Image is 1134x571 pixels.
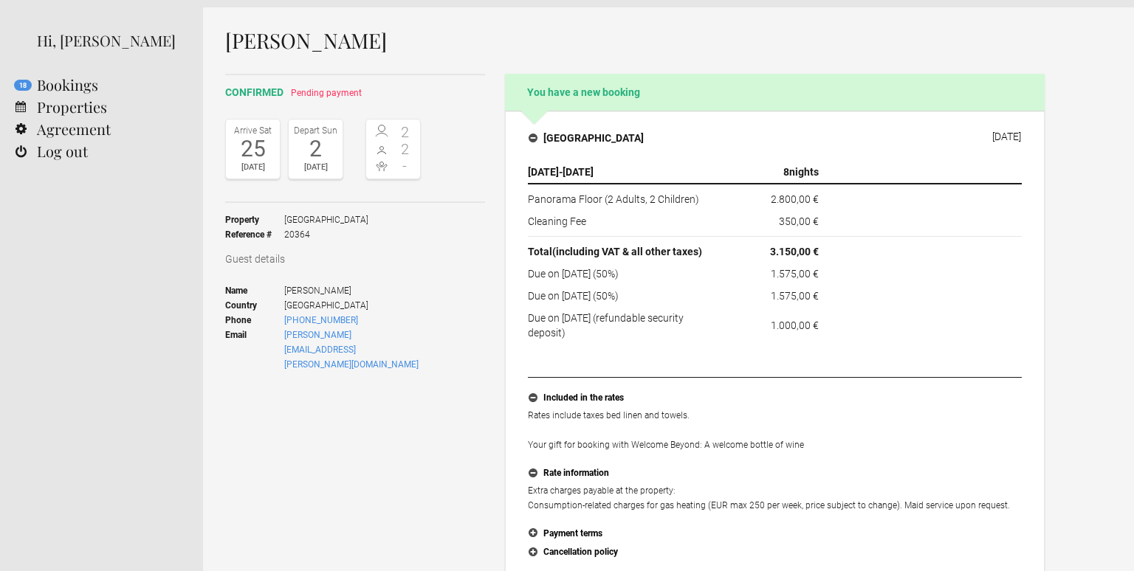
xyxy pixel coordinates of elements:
[14,80,32,91] flynt-notification-badge: 18
[528,166,559,178] span: [DATE]
[291,88,362,98] span: Pending payment
[528,263,726,285] td: Due on [DATE] (50%)
[230,138,276,160] div: 25
[37,30,181,52] div: Hi, [PERSON_NAME]
[528,161,726,184] th: -
[528,285,726,307] td: Due on [DATE] (50%)
[552,246,702,257] span: (including VAT & all other taxes)
[225,298,284,313] strong: Country
[284,298,421,313] span: [GEOGRAPHIC_DATA]
[505,74,1045,111] h2: You have a new booking
[284,227,368,242] span: 20364
[225,227,284,242] strong: Reference #
[292,123,339,138] div: Depart Sun
[284,330,419,370] a: [PERSON_NAME][EMAIL_ADDRESS][PERSON_NAME][DOMAIN_NAME]
[771,319,819,331] flynt-currency: 1.000,00 €
[225,283,284,298] strong: Name
[394,125,417,139] span: 2
[225,252,485,266] h3: Guest details
[528,543,1022,562] button: Cancellation policy
[528,184,726,210] td: Panorama Floor (2 Adults, 2 Children)
[284,212,368,227] span: [GEOGRAPHIC_DATA]
[529,131,644,145] h4: [GEOGRAPHIC_DATA]
[771,290,819,302] flynt-currency: 1.575,00 €
[284,315,358,325] a: [PHONE_NUMBER]
[225,30,1045,52] h1: [PERSON_NAME]
[394,159,417,173] span: -
[230,160,276,175] div: [DATE]
[528,525,1022,544] button: Payment terms
[517,122,1033,153] button: [GEOGRAPHIC_DATA] [DATE]
[563,166,594,178] span: [DATE]
[771,268,819,280] flynt-currency: 1.575,00 €
[528,408,1022,452] p: Rates include taxes bed linen and towels. Your gift for booking with Welcome Beyond: A welcome bo...
[528,307,726,340] td: Due on [DATE] (refundable security deposit)
[770,246,819,257] flynt-currency: 3.150,00 €
[292,138,339,160] div: 2
[771,193,819,205] flynt-currency: 2.800,00 €
[528,464,1022,483] button: Rate information
[292,160,339,175] div: [DATE]
[783,166,789,178] span: 8
[528,237,726,263] th: Total
[284,283,421,298] span: [PERSON_NAME]
[779,215,819,227] flynt-currency: 350,00 €
[726,161,825,184] th: nights
[225,313,284,328] strong: Phone
[225,328,284,372] strong: Email
[992,131,1021,142] div: [DATE]
[225,212,284,227] strong: Property
[230,123,276,138] div: Arrive Sat
[528,389,1022,408] button: Included in the rates
[528,210,726,237] td: Cleaning Fee
[394,142,417,156] span: 2
[225,85,485,100] h2: confirmed
[528,483,1022,513] p: Extra charges payable at the property: Consumption-related charges for gas heating (EUR max 250 p...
